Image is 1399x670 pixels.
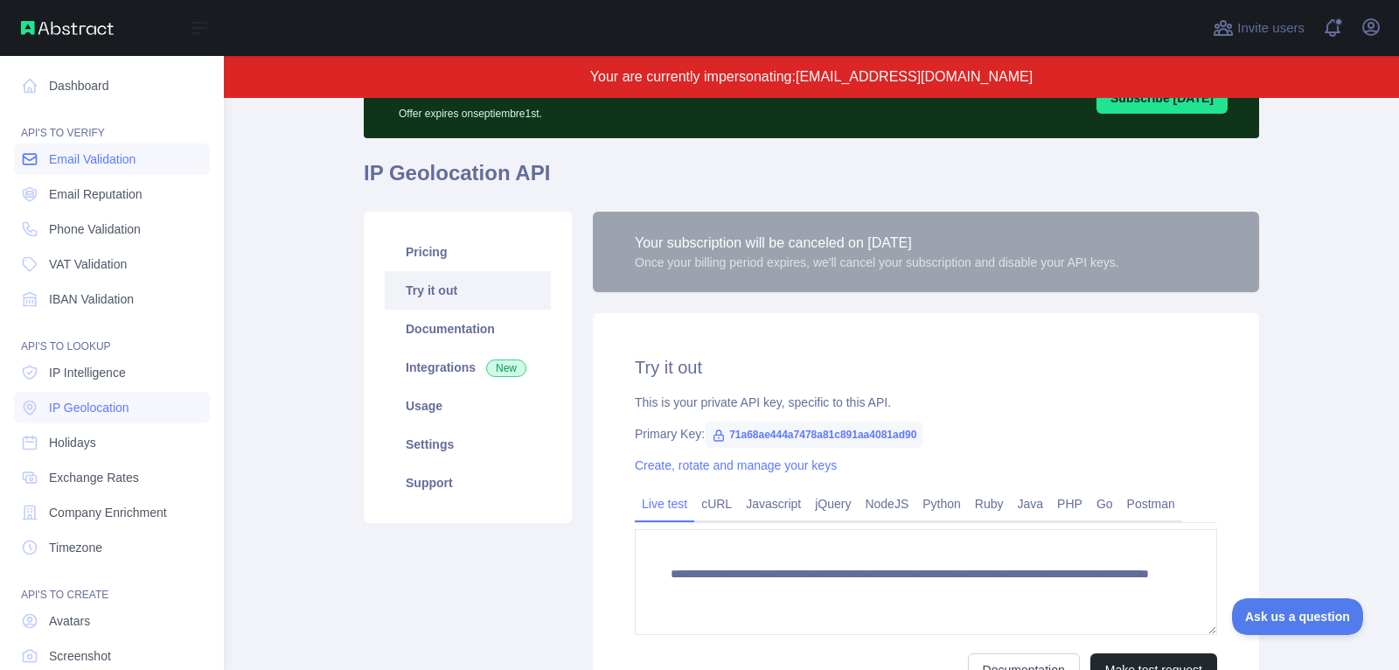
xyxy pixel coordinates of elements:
a: Email Validation [14,143,210,175]
a: Postman [1120,490,1182,518]
div: Once your billing period expires, we'll cancel your subscription and disable your API keys. [635,254,1119,271]
div: API'S TO CREATE [14,567,210,602]
a: IP Intelligence [14,357,210,388]
a: Email Reputation [14,178,210,210]
iframe: Toggle Customer Support [1232,598,1364,635]
a: Phone Validation [14,213,210,245]
span: VAT Validation [49,255,127,273]
a: Ruby [968,490,1011,518]
a: Go [1089,490,1120,518]
span: Screenshot [49,647,111,665]
div: This is your private API key, specific to this API. [635,394,1217,411]
a: Documentation [385,310,551,348]
span: IP Intelligence [49,364,126,381]
span: Your are currently impersonating: [590,69,796,84]
p: Offer expires on septiembre 1st. [399,100,879,121]
span: Avatars [49,612,90,630]
a: Usage [385,387,551,425]
span: Email Validation [49,150,136,168]
button: Subscribe [DATE] [1096,82,1228,114]
div: Your subscription will be canceled on [DATE] [635,233,1119,254]
a: Support [385,464,551,502]
span: IBAN Validation [49,290,134,308]
a: Live test [635,490,694,518]
a: Try it out [385,271,551,310]
a: Company Enrichment [14,497,210,528]
a: Python [915,490,968,518]
a: Integrations New [385,348,551,387]
span: [EMAIL_ADDRESS][DOMAIN_NAME] [796,69,1033,84]
div: API'S TO LOOKUP [14,318,210,353]
a: cURL [694,490,739,518]
span: Company Enrichment [49,504,167,521]
a: Create, rotate and manage your keys [635,458,837,472]
a: PHP [1050,490,1089,518]
h2: Try it out [635,355,1217,380]
a: Pricing [385,233,551,271]
span: Holidays [49,434,96,451]
a: jQuery [808,490,858,518]
a: Settings [385,425,551,464]
span: Exchange Rates [49,469,139,486]
a: Exchange Rates [14,462,210,493]
h1: IP Geolocation API [364,159,1259,201]
span: IP Geolocation [49,399,129,416]
span: Phone Validation [49,220,141,238]
div: Primary Key: [635,425,1217,443]
div: API'S TO VERIFY [14,105,210,140]
a: NodeJS [858,490,915,518]
span: New [486,359,526,377]
img: Abstract API [21,21,114,35]
a: Javascript [739,490,808,518]
span: 71a68ae444a7478a81c891aa4081ad90 [705,422,923,448]
a: IP Geolocation [14,392,210,423]
span: Timezone [49,539,102,556]
a: Avatars [14,605,210,637]
a: VAT Validation [14,248,210,280]
span: Email Reputation [49,185,143,203]
a: Holidays [14,427,210,458]
a: Timezone [14,532,210,563]
a: IBAN Validation [14,283,210,315]
span: Invite users [1237,18,1305,38]
a: Dashboard [14,70,210,101]
button: Invite users [1209,14,1308,42]
a: Java [1011,490,1051,518]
